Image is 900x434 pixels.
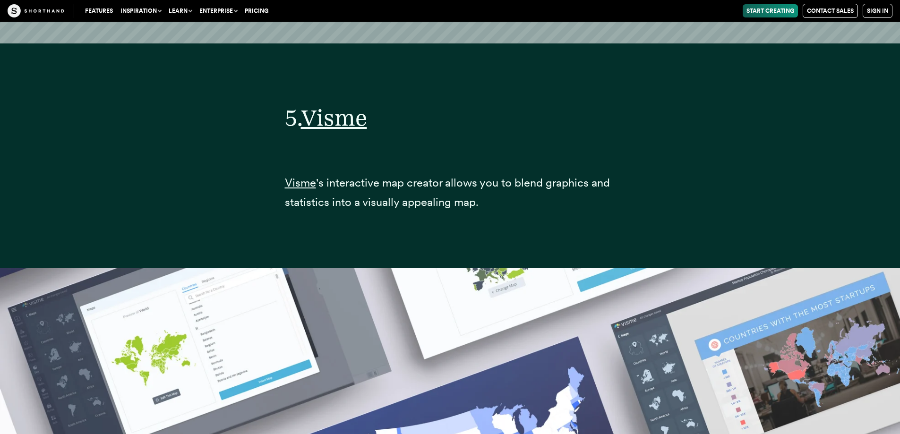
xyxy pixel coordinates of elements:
[863,4,892,18] a: Sign in
[285,176,610,209] span: 's interactive map creator allows you to blend graphics and statistics into a visually appealing ...
[301,104,367,131] a: Visme
[165,4,196,17] button: Learn
[241,4,272,17] a: Pricing
[285,176,316,189] a: Visme
[285,104,301,131] span: 5.
[803,4,858,18] a: Contact Sales
[81,4,117,17] a: Features
[743,4,798,17] a: Start Creating
[117,4,165,17] button: Inspiration
[8,4,64,17] img: The Craft
[196,4,241,17] button: Enterprise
